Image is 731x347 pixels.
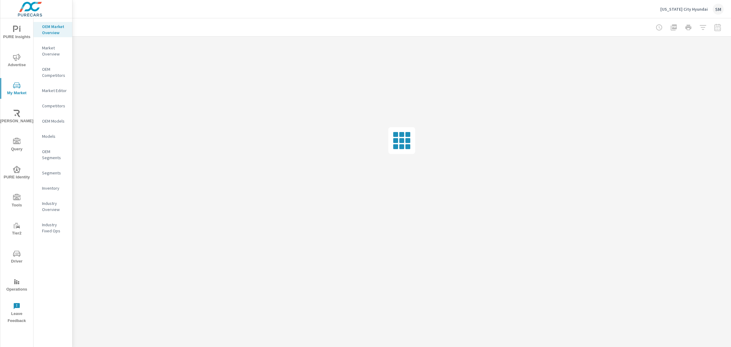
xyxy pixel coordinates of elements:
p: Segments [42,170,67,176]
p: OEM Models [42,118,67,124]
div: Models [34,132,72,141]
div: Market Editor [34,86,72,95]
span: Leave Feedback [2,302,31,324]
span: Tools [2,194,31,209]
p: Models [42,133,67,139]
span: Query [2,138,31,153]
p: OEM Segments [42,148,67,161]
div: OEM Segments [34,147,72,162]
span: Advertise [2,54,31,69]
div: Segments [34,168,72,177]
div: nav menu [0,18,33,327]
p: Inventory [42,185,67,191]
p: Industry Fixed Ops [42,222,67,234]
div: Industry Fixed Ops [34,220,72,235]
span: Driver [2,250,31,265]
p: Market Editor [42,88,67,94]
div: OEM Market Overview [34,22,72,37]
span: My Market [2,82,31,97]
span: PURE Identity [2,166,31,181]
p: [US_STATE] City Hyundai [660,6,708,12]
p: Competitors [42,103,67,109]
span: Operations [2,278,31,293]
p: Industry Overview [42,200,67,213]
div: OEM Competitors [34,65,72,80]
div: SM [713,4,724,15]
span: PURE Insights [2,26,31,41]
div: OEM Models [34,116,72,126]
div: Industry Overview [34,199,72,214]
div: Market Overview [34,43,72,59]
div: Competitors [34,101,72,110]
div: Inventory [34,184,72,193]
span: Tier2 [2,222,31,237]
p: OEM Competitors [42,66,67,78]
span: [PERSON_NAME] [2,110,31,125]
p: Market Overview [42,45,67,57]
p: OEM Market Overview [42,23,67,36]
